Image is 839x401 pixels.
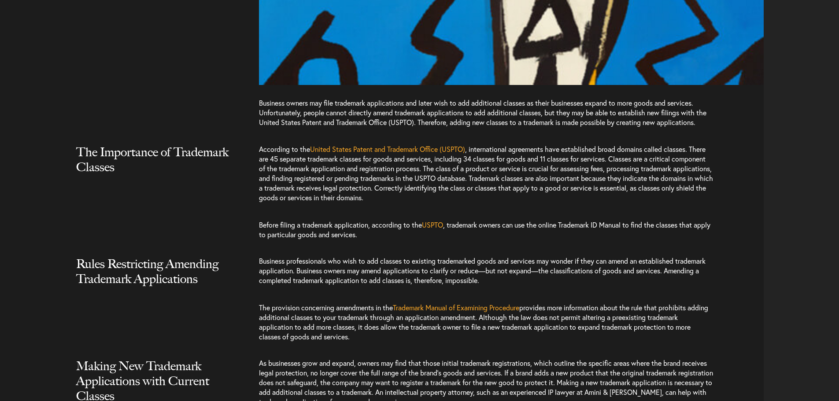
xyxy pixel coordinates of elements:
[259,303,393,312] span: The provision concerning amendments in the
[76,256,235,304] h2: Rules Restricting Amending Trademark Applications
[259,220,422,229] span: Before filing a trademark application, according to the
[259,256,706,285] span: Business professionals who wish to add classes to existing trademarked goods and services may won...
[393,303,519,312] a: Trademark Manual of Examining Procedure
[422,220,443,229] a: USPTO
[259,220,710,239] span: , trademark owners can use the online Trademark ID Manual to find the classes that apply to parti...
[76,144,235,192] h2: The Importance of Trademark Classes
[259,98,706,127] span: Business owners may file trademark applications and later wish to add additional classes as their...
[310,144,465,154] a: United States Patent and Trademark Office (USPTO)
[259,303,708,341] span: provides more information about the rule that prohibits adding additional classes to your tradema...
[259,144,310,154] span: According to the
[259,144,713,202] span: , international agreements have established broad domains called classes. There are 45 separate t...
